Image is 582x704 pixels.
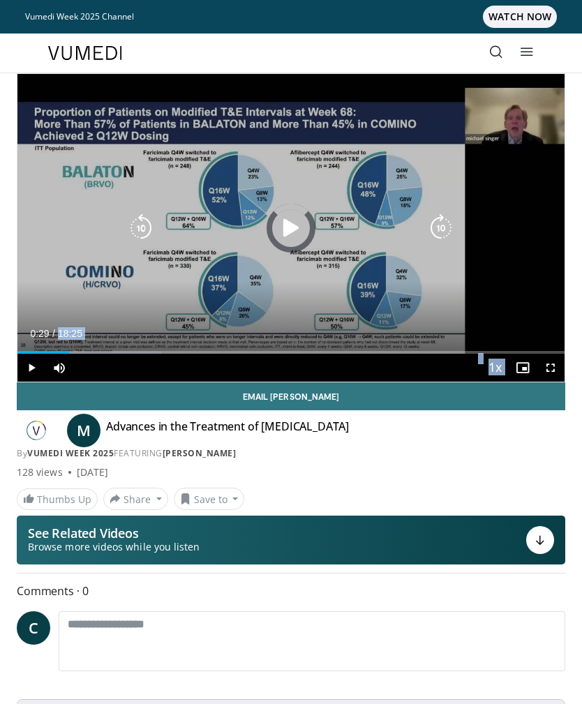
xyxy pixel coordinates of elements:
p: See Related Videos [28,526,200,540]
span: 0:29 [30,328,49,339]
a: Vumedi Week 2025 [27,447,114,459]
span: WATCH NOW [483,6,557,28]
span: Browse more videos while you listen [28,540,200,554]
button: Enable picture-in-picture mode [509,354,537,382]
img: VuMedi Logo [48,46,122,60]
span: / [52,328,55,339]
a: [PERSON_NAME] [163,447,237,459]
button: Playback Rate [481,354,509,382]
button: Save to [174,488,245,510]
div: Progress Bar [17,351,565,354]
a: Vumedi Week 2025 ChannelWATCH NOW [25,6,557,28]
a: Email [PERSON_NAME] [17,382,565,410]
div: By FEATURING [17,447,565,460]
button: Play [17,354,45,382]
h4: Advances in the Treatment of [MEDICAL_DATA] [106,419,349,442]
video-js: Video Player [17,74,565,382]
span: Comments 0 [17,582,565,600]
a: C [17,611,50,645]
div: [DATE] [77,465,108,479]
span: 128 views [17,465,63,479]
img: Vumedi Week 2025 [17,419,56,442]
a: M [67,414,100,447]
button: Share [103,488,168,510]
button: See Related Videos Browse more videos while you listen [17,516,565,564]
span: 18:25 [58,328,82,339]
button: Mute [45,354,73,382]
button: Fullscreen [537,354,565,382]
a: Thumbs Up [17,488,98,510]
